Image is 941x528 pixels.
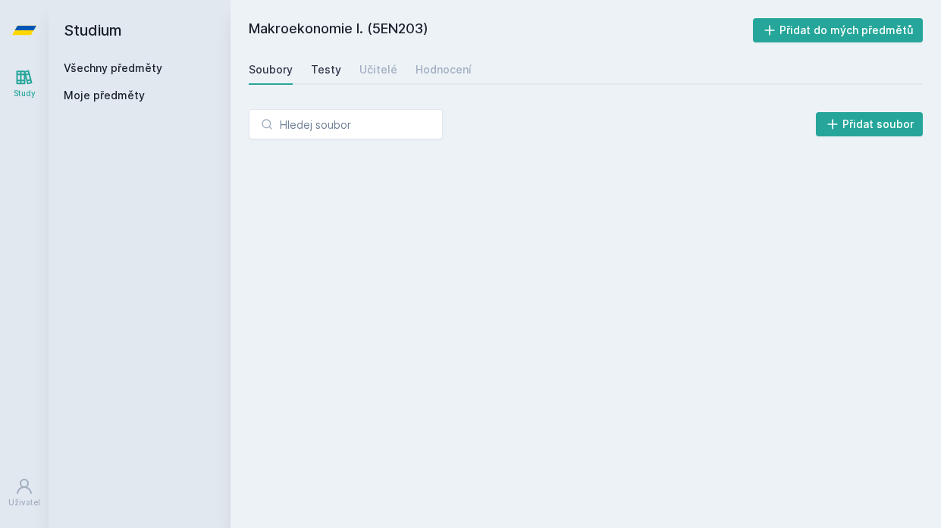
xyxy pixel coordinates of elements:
[416,55,472,85] a: Hodnocení
[416,62,472,77] div: Hodnocení
[359,62,397,77] div: Učitelé
[14,88,36,99] div: Study
[249,109,443,139] input: Hledej soubor
[311,62,341,77] div: Testy
[249,62,293,77] div: Soubory
[249,18,753,42] h2: Makroekonomie I. (5EN203)
[249,55,293,85] a: Soubory
[3,470,45,516] a: Uživatel
[311,55,341,85] a: Testy
[753,18,924,42] button: Přidat do mých předmětů
[8,497,40,508] div: Uživatel
[3,61,45,107] a: Study
[816,112,924,136] button: Přidat soubor
[64,61,162,74] a: Všechny předměty
[64,88,145,103] span: Moje předměty
[359,55,397,85] a: Učitelé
